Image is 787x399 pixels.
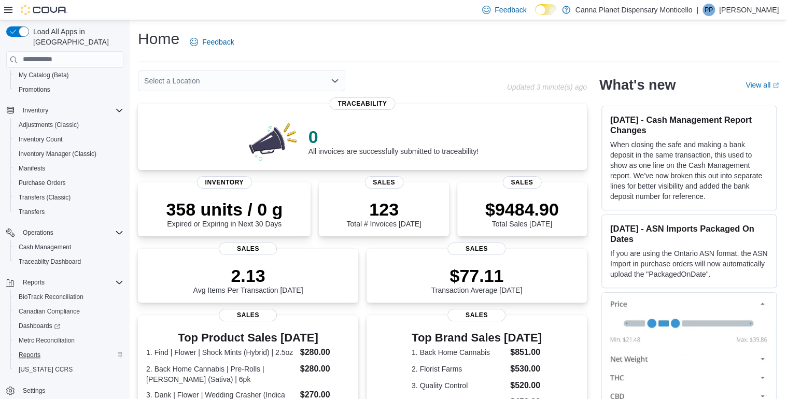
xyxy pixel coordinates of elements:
span: Cash Management [15,241,123,253]
div: Total # Invoices [DATE] [346,199,421,228]
div: Transaction Average [DATE] [431,265,522,294]
a: Purchase Orders [15,177,70,189]
button: Reports [19,276,49,289]
button: Adjustments (Classic) [10,118,128,132]
span: Inventory Count [15,133,123,146]
span: Inventory [19,104,123,117]
button: Open list of options [331,77,339,85]
span: Reports [19,276,123,289]
input: Dark Mode [535,4,557,15]
span: Dark Mode [535,15,536,16]
span: Dashboards [19,322,60,330]
span: My Catalog (Beta) [15,69,123,81]
dt: 1. Back Home Cannabis [412,347,506,358]
div: Total Sales [DATE] [485,199,559,228]
h3: Top Brand Sales [DATE] [412,332,542,344]
span: Inventory [196,176,252,189]
span: Purchase Orders [15,177,123,189]
h1: Home [138,28,179,49]
h3: [DATE] - Cash Management Report Changes [610,115,768,135]
div: All invoices are successfully submitted to traceability! [308,126,479,155]
a: [US_STATE] CCRS [15,363,77,376]
a: View allExternal link [746,81,779,89]
img: 0 [246,120,300,162]
dd: $530.00 [510,363,542,375]
svg: External link [772,82,779,89]
span: Reports [15,349,123,361]
dt: 2. Back Home Cannabis | Pre-Rolls | [PERSON_NAME] (Sativa) | 6pk [146,364,296,384]
span: Purchase Orders [19,179,66,187]
img: Cova [21,5,67,15]
span: Transfers (Classic) [19,193,71,202]
p: | [696,4,698,16]
span: Traceabilty Dashboard [19,258,81,266]
button: Traceabilty Dashboard [10,254,128,269]
button: Purchase Orders [10,176,128,190]
span: Inventory Manager (Classic) [15,148,123,160]
span: Canadian Compliance [15,305,123,318]
button: Inventory Manager (Classic) [10,147,128,161]
span: BioTrack Reconciliation [15,291,123,303]
p: 358 units / 0 g [166,199,283,220]
a: Traceabilty Dashboard [15,255,85,268]
span: Manifests [19,164,45,173]
span: Settings [23,387,45,395]
span: Feedback [495,5,526,15]
a: BioTrack Reconciliation [15,291,88,303]
span: Transfers [19,208,45,216]
p: When closing the safe and making a bank deposit in the same transaction, this used to show as one... [610,139,768,202]
span: Load All Apps in [GEOGRAPHIC_DATA] [29,26,123,47]
span: Sales [447,243,505,255]
button: [US_STATE] CCRS [10,362,128,377]
span: Sales [364,176,403,189]
span: Adjustments (Classic) [15,119,123,131]
a: My Catalog (Beta) [15,69,73,81]
button: Manifests [10,161,128,176]
span: Promotions [15,83,123,96]
span: BioTrack Reconciliation [19,293,83,301]
a: Inventory Manager (Classic) [15,148,101,160]
dd: $851.00 [510,346,542,359]
a: Transfers (Classic) [15,191,75,204]
button: Transfers [10,205,128,219]
p: 0 [308,126,479,147]
button: Operations [19,226,58,239]
p: If you are using the Ontario ASN format, the ASN Import in purchase orders will now automatically... [610,248,768,279]
dt: 2. Florist Farms [412,364,506,374]
span: Operations [19,226,123,239]
h3: Top Product Sales [DATE] [146,332,350,344]
span: Dashboards [15,320,123,332]
button: Inventory Count [10,132,128,147]
span: Traceability [329,97,395,110]
span: Adjustments (Classic) [19,121,79,129]
span: Inventory Count [19,135,63,144]
button: Reports [10,348,128,362]
a: Dashboards [15,320,64,332]
p: Canna Planet Dispensary Monticello [575,4,693,16]
button: Cash Management [10,240,128,254]
span: Canadian Compliance [19,307,80,316]
p: Updated 3 minute(s) ago [507,83,587,91]
h2: What's new [599,77,676,93]
a: Metrc Reconciliation [15,334,79,347]
span: Transfers [15,206,123,218]
span: Cash Management [19,243,71,251]
dt: 1. Find | Flower | Shock Mints (Hybrid) | 2.5oz [146,347,296,358]
a: Settings [19,384,49,397]
a: Dashboards [10,319,128,333]
button: My Catalog (Beta) [10,68,128,82]
dt: 3. Quality Control [412,380,506,391]
a: Promotions [15,83,54,96]
p: 123 [346,199,421,220]
a: Inventory Count [15,133,67,146]
span: Operations [23,229,53,237]
span: PP [705,4,713,16]
button: Transfers (Classic) [10,190,128,205]
span: Metrc Reconciliation [19,336,75,345]
span: Feedback [202,37,234,47]
button: Inventory [19,104,52,117]
span: Reports [19,351,40,359]
span: [US_STATE] CCRS [19,365,73,374]
span: Sales [447,309,505,321]
p: [PERSON_NAME] [719,4,779,16]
